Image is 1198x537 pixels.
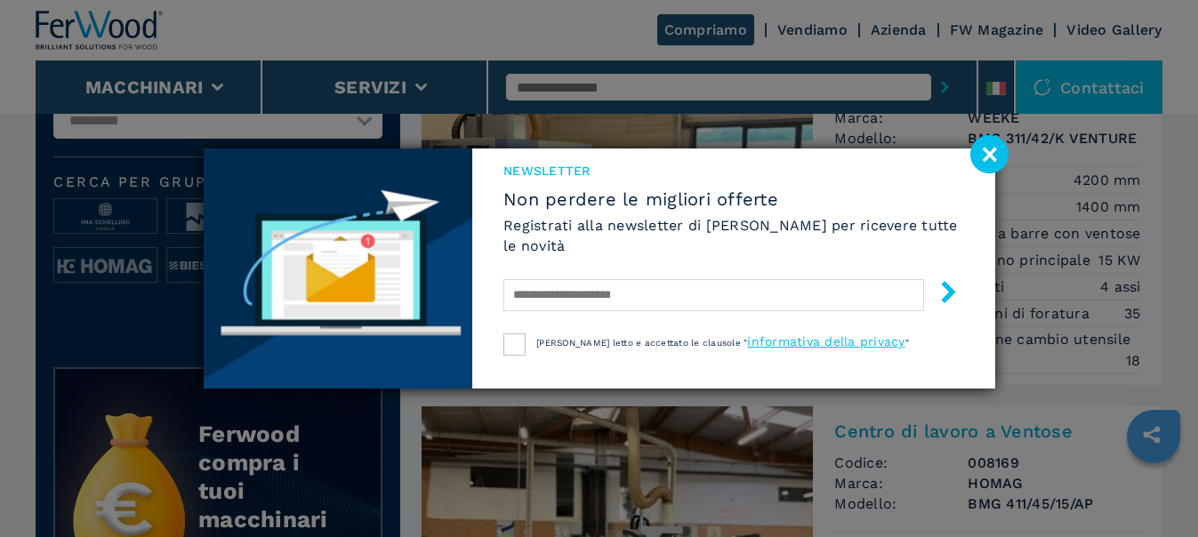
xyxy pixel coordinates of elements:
span: [PERSON_NAME] letto e accettato le clausole " [536,338,747,348]
img: Newsletter image [204,148,473,389]
span: " [905,338,909,348]
h6: Registrati alla newsletter di [PERSON_NAME] per ricevere tutte le novità [503,215,963,256]
span: Non perdere le migliori offerte [503,188,963,210]
button: submit-button [920,274,960,316]
a: informativa della privacy [747,334,905,349]
span: NEWSLETTER [503,162,963,180]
